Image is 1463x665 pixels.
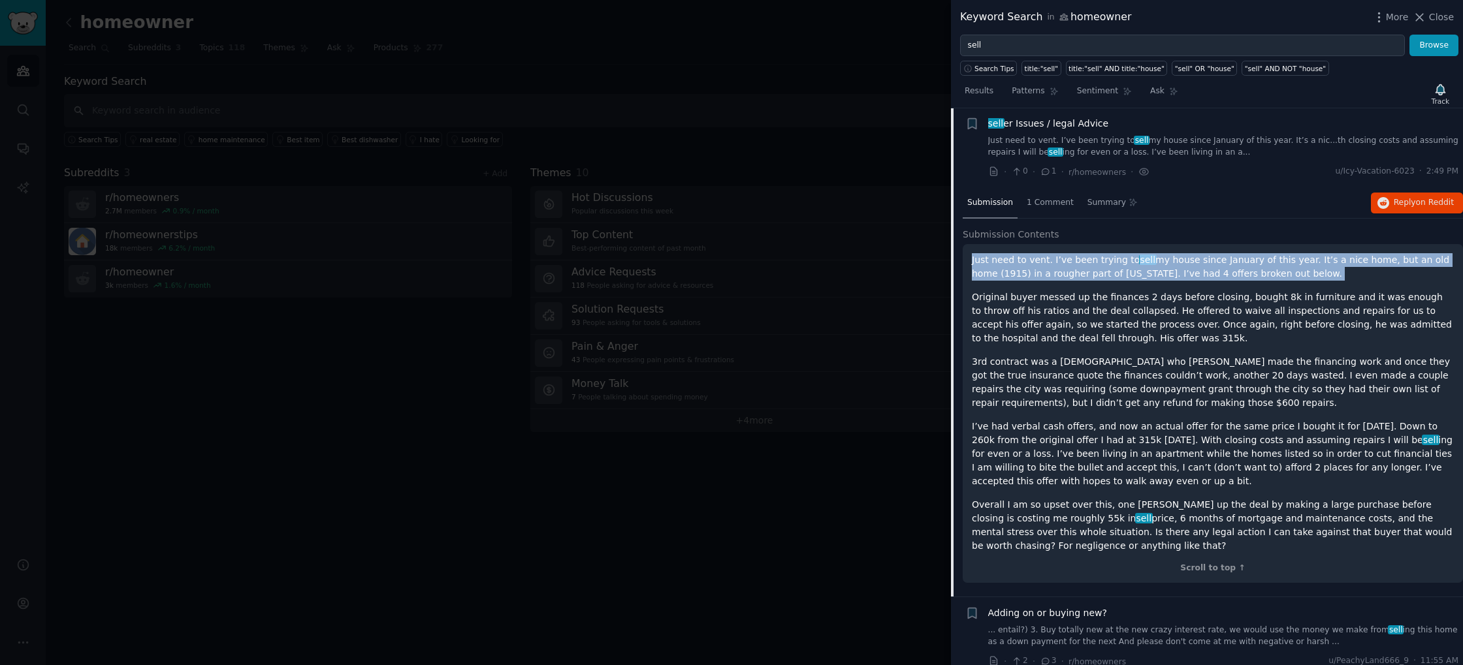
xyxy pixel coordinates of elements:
[1386,10,1409,24] span: More
[963,228,1059,241] span: Submission Contents
[960,9,1131,25] div: Keyword Search homeowner
[1172,61,1237,76] a: "sell" OR "house"
[1077,85,1118,97] span: Sentiment
[1069,64,1165,73] div: title:"sell" AND title:"house"
[972,253,1454,281] p: Just need to vent. I’ve been trying to my house since January of this year. It’s a nice home, but...
[972,290,1454,345] p: Original buyer messed up the finances 2 days before closing, bought 8k in furniture and it was en...
[1432,97,1449,106] div: Track
[988,606,1107,620] a: Adding on or buying new?
[1021,61,1061,76] a: title:"sell"
[967,197,1013,209] span: Submission
[1139,255,1157,265] span: sell
[1336,166,1415,178] span: u/Icy-Vacation-6023
[1394,197,1454,209] span: Reply
[1048,147,1063,157] span: sell
[1242,61,1328,76] a: "sell" AND NOT "house"
[1416,198,1454,207] span: on Reddit
[1409,35,1458,57] button: Browse
[960,61,1017,76] button: Search Tips
[987,118,1005,129] span: sell
[1072,81,1136,108] a: Sentiment
[1175,64,1234,73] div: "sell" OR "house"
[974,64,1014,73] span: Search Tips
[1134,136,1149,145] span: sell
[1004,165,1006,179] span: ·
[988,117,1109,131] a: seller Issues / legal Advice
[1007,81,1063,108] a: Patterns
[1388,625,1404,634] span: sell
[1135,513,1153,523] span: sell
[1011,166,1027,178] span: 0
[988,625,1459,647] a: ... entail?) 3. ⁠Buy totally new at the new crazy interest rate, we would use the money we make f...
[1422,435,1439,445] span: sell
[1413,10,1454,24] button: Close
[1066,61,1168,76] a: title:"sell" AND title:"house"
[972,355,1454,410] p: 3rd contract was a [DEMOGRAPHIC_DATA] who [PERSON_NAME] made the financing work and once they got...
[988,135,1459,158] a: Just need to vent. I’ve been trying tosellmy house since January of this year. It’s a nic...th cl...
[1372,10,1409,24] button: More
[1027,197,1074,209] span: 1 Comment
[1131,165,1133,179] span: ·
[1033,165,1035,179] span: ·
[1012,85,1044,97] span: Patterns
[972,498,1454,553] p: Overall I am so upset over this, one [PERSON_NAME] up the deal by making a large purchase before ...
[1426,166,1458,178] span: 2:49 PM
[960,35,1405,57] input: Try a keyword related to your business
[1087,197,1126,209] span: Summary
[965,85,993,97] span: Results
[1061,165,1064,179] span: ·
[1427,80,1454,108] button: Track
[1429,10,1454,24] span: Close
[1419,166,1422,178] span: ·
[972,563,1454,574] div: Scroll to top ↑
[988,117,1109,131] span: er Issues / legal Advice
[1047,12,1054,23] span: in
[960,81,998,108] a: Results
[1069,168,1126,177] span: r/homeowners
[1146,81,1183,108] a: Ask
[1371,193,1463,213] button: Replyon Reddit
[1025,64,1059,73] div: title:"sell"
[972,420,1454,488] p: I’ve had verbal cash offers, and now an actual offer for the same price I bought it for [DATE]. D...
[1040,166,1056,178] span: 1
[1150,85,1165,97] span: Ask
[1245,64,1326,73] div: "sell" AND NOT "house"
